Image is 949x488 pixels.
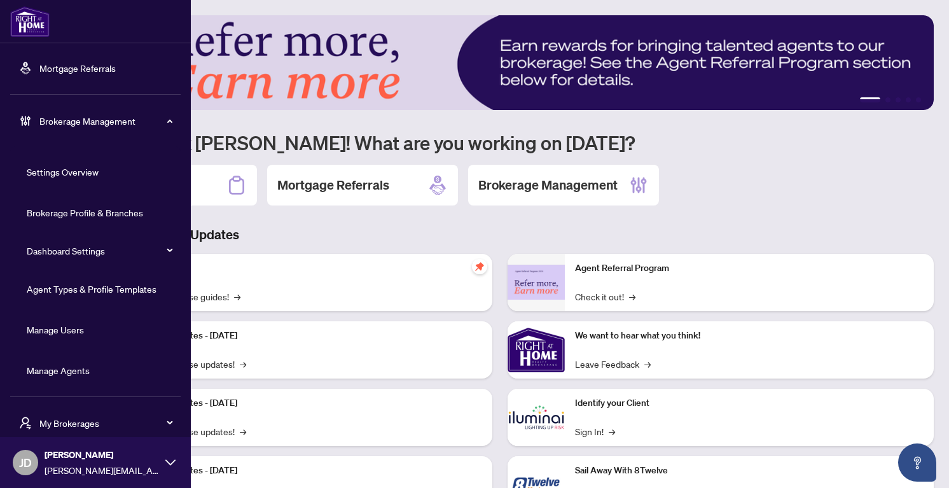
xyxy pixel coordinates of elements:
a: Manage Users [27,324,84,335]
img: Identify your Client [508,389,565,446]
a: Agent Types & Profile Templates [27,283,156,295]
a: Mortgage Referrals [39,62,116,74]
span: pushpin [472,259,487,274]
span: → [240,424,246,438]
span: JD [19,454,32,471]
a: Brokerage Profile & Branches [27,207,143,218]
p: Platform Updates - [DATE] [134,464,482,478]
a: Leave Feedback→ [575,357,651,371]
span: → [234,289,240,303]
button: 5 [916,97,921,102]
img: Slide 0 [66,15,934,110]
p: We want to hear what you think! [575,329,924,343]
button: 4 [906,97,911,102]
span: [PERSON_NAME] [45,448,159,462]
span: → [609,424,615,438]
a: Dashboard Settings [27,245,105,256]
p: Platform Updates - [DATE] [134,329,482,343]
button: 1 [860,97,880,102]
span: user-switch [19,417,32,429]
span: → [240,357,246,371]
span: My Brokerages [39,416,172,430]
button: Open asap [898,443,936,482]
h3: Brokerage & Industry Updates [66,226,934,244]
p: Platform Updates - [DATE] [134,396,482,410]
p: Agent Referral Program [575,261,924,275]
img: logo [10,6,50,37]
h1: Welcome back [PERSON_NAME]! What are you working on [DATE]? [66,130,934,155]
a: Settings Overview [27,166,99,178]
span: → [644,357,651,371]
button: 2 [885,97,890,102]
img: Agent Referral Program [508,265,565,300]
p: Self-Help [134,261,482,275]
a: Manage Agents [27,365,90,376]
h2: Mortgage Referrals [277,176,389,194]
span: [PERSON_NAME][EMAIL_ADDRESS][PERSON_NAME][DOMAIN_NAME] [45,463,159,477]
img: We want to hear what you think! [508,321,565,379]
button: 3 [896,97,901,102]
p: Sail Away With 8Twelve [575,464,924,478]
a: Sign In!→ [575,424,615,438]
span: Brokerage Management [39,114,172,128]
a: Check it out!→ [575,289,635,303]
span: → [629,289,635,303]
p: Identify your Client [575,396,924,410]
h2: Brokerage Management [478,176,618,194]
